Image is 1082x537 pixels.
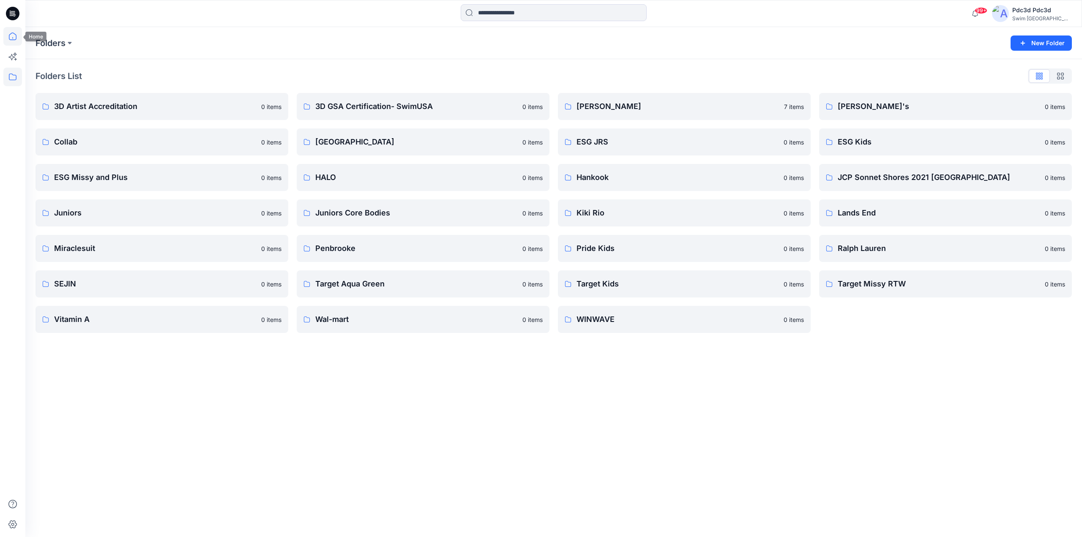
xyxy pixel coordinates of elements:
[522,173,543,182] p: 0 items
[838,243,1040,254] p: Ralph Lauren
[36,270,288,297] a: SEJIN0 items
[784,209,804,218] p: 0 items
[54,136,256,148] p: Collab
[558,270,811,297] a: Target Kids0 items
[522,102,543,111] p: 0 items
[522,315,543,324] p: 0 items
[297,270,549,297] a: Target Aqua Green0 items
[577,136,779,148] p: ESG JRS
[36,164,288,191] a: ESG Missy and Plus0 items
[1045,280,1065,289] p: 0 items
[992,5,1009,22] img: avatar
[1045,209,1065,218] p: 0 items
[522,138,543,147] p: 0 items
[1012,15,1071,22] div: Swim [GEOGRAPHIC_DATA]
[261,173,281,182] p: 0 items
[1011,35,1072,51] button: New Folder
[784,244,804,253] p: 0 items
[36,199,288,226] a: Juniors0 items
[577,313,779,325] p: WINWAVE
[297,93,549,120] a: 3D GSA Certification- SwimUSA0 items
[558,93,811,120] a: [PERSON_NAME]7 items
[261,138,281,147] p: 0 items
[577,101,779,112] p: [PERSON_NAME]
[36,128,288,155] a: Collab0 items
[819,164,1072,191] a: JCP Sonnet Shores 2021 [GEOGRAPHIC_DATA]0 items
[297,235,549,262] a: Penbrooke0 items
[315,243,517,254] p: Penbrooke
[1045,138,1065,147] p: 0 items
[558,306,811,333] a: WINWAVE0 items
[1012,5,1071,15] div: Pdc3d Pdc3d
[819,270,1072,297] a: Target Missy RTW0 items
[558,235,811,262] a: Pride Kids0 items
[36,306,288,333] a: Vitamin A0 items
[522,244,543,253] p: 0 items
[261,280,281,289] p: 0 items
[838,172,1040,183] p: JCP Sonnet Shores 2021 [GEOGRAPHIC_DATA]
[819,235,1072,262] a: Ralph Lauren0 items
[577,207,779,219] p: Kiki Rio
[838,207,1040,219] p: Lands End
[1045,244,1065,253] p: 0 items
[261,315,281,324] p: 0 items
[315,207,517,219] p: Juniors Core Bodies
[36,37,66,49] a: Folders
[838,278,1040,290] p: Target Missy RTW
[784,280,804,289] p: 0 items
[819,128,1072,155] a: ESG Kids0 items
[54,278,256,290] p: SEJIN
[36,93,288,120] a: 3D Artist Accreditation0 items
[261,244,281,253] p: 0 items
[261,209,281,218] p: 0 items
[577,278,779,290] p: Target Kids
[784,173,804,182] p: 0 items
[297,306,549,333] a: Wal-mart0 items
[1045,173,1065,182] p: 0 items
[784,102,804,111] p: 7 items
[315,172,517,183] p: HALO
[522,209,543,218] p: 0 items
[784,138,804,147] p: 0 items
[975,7,987,14] span: 99+
[819,199,1072,226] a: Lands End0 items
[577,243,779,254] p: Pride Kids
[54,207,256,219] p: Juniors
[315,101,517,112] p: 3D GSA Certification- SwimUSA
[522,280,543,289] p: 0 items
[577,172,779,183] p: Hankook
[36,235,288,262] a: Miraclesuit0 items
[261,102,281,111] p: 0 items
[54,313,256,325] p: Vitamin A
[36,70,82,82] p: Folders List
[558,128,811,155] a: ESG JRS0 items
[819,93,1072,120] a: [PERSON_NAME]'s0 items
[297,164,549,191] a: HALO0 items
[838,101,1040,112] p: [PERSON_NAME]'s
[558,164,811,191] a: Hankook0 items
[838,136,1040,148] p: ESG Kids
[297,199,549,226] a: Juniors Core Bodies0 items
[54,101,256,112] p: 3D Artist Accreditation
[297,128,549,155] a: [GEOGRAPHIC_DATA]0 items
[54,243,256,254] p: Miraclesuit
[315,278,517,290] p: Target Aqua Green
[1045,102,1065,111] p: 0 items
[315,313,517,325] p: Wal-mart
[558,199,811,226] a: Kiki Rio0 items
[315,136,517,148] p: [GEOGRAPHIC_DATA]
[784,315,804,324] p: 0 items
[54,172,256,183] p: ESG Missy and Plus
